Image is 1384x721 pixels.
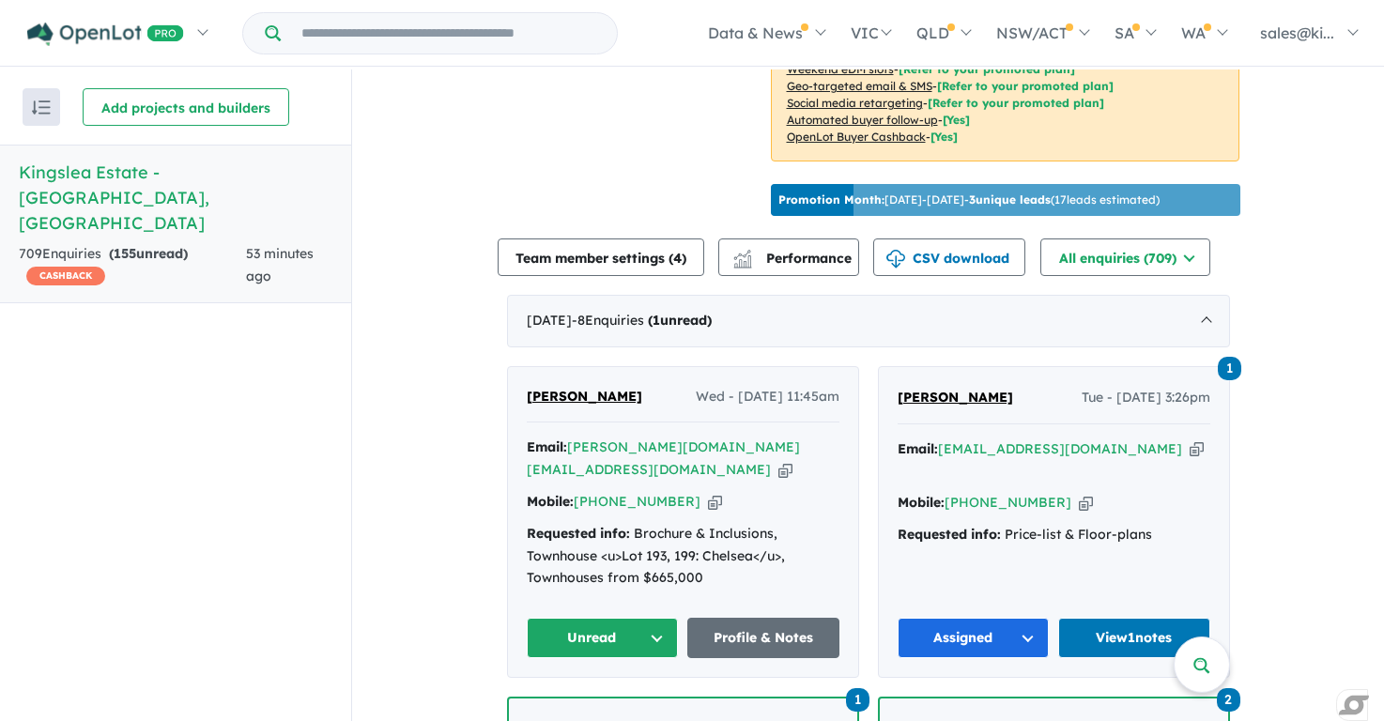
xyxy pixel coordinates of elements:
img: bar-chart.svg [733,255,752,268]
h5: Kingslea Estate - [GEOGRAPHIC_DATA] , [GEOGRAPHIC_DATA] [19,160,332,236]
button: Performance [718,238,859,276]
a: [EMAIL_ADDRESS][DOMAIN_NAME] [938,440,1182,457]
span: 1 [653,312,660,329]
button: Team member settings (4) [498,238,704,276]
button: Copy [708,492,722,512]
span: [Refer to your promoted plan] [899,62,1075,76]
img: sort.svg [32,100,51,115]
a: [PERSON_NAME] [527,386,642,408]
div: [DATE] [507,295,1230,347]
b: 3 unique leads [969,192,1051,207]
span: 53 minutes ago [246,245,314,284]
strong: Email: [898,440,938,457]
span: [Refer to your promoted plan] [928,96,1104,110]
span: CASHBACK [26,267,105,285]
strong: ( unread) [648,312,712,329]
b: Promotion Month: [778,192,884,207]
span: Tue - [DATE] 3:26pm [1082,387,1210,409]
button: CSV download [873,238,1025,276]
button: Copy [1079,493,1093,513]
strong: Requested info: [898,526,1001,543]
strong: Email: [527,438,567,455]
u: OpenLot Buyer Cashback [787,130,926,144]
span: 155 [114,245,136,262]
div: 709 Enquir ies [19,243,246,288]
span: 1 [846,688,869,712]
button: All enquiries (709) [1040,238,1210,276]
a: 1 [846,686,869,712]
a: Profile & Notes [687,618,839,658]
img: line-chart.svg [733,250,750,260]
u: Geo-targeted email & SMS [787,79,932,93]
button: Copy [778,460,792,480]
a: 2 [1217,686,1240,712]
span: [PERSON_NAME] [898,389,1013,406]
span: 4 [673,250,682,267]
span: Wed - [DATE] 11:45am [696,386,839,408]
a: 1 [1218,355,1241,380]
a: View1notes [1058,618,1210,658]
span: - 8 Enquir ies [572,312,712,329]
span: [Yes] [943,113,970,127]
button: Copy [1190,439,1204,459]
a: [PHONE_NUMBER] [945,494,1071,511]
strong: ( unread) [109,245,188,262]
u: Social media retargeting [787,96,923,110]
button: Add projects and builders [83,88,289,126]
span: 2 [1217,688,1240,712]
p: [DATE] - [DATE] - ( 17 leads estimated) [778,192,1160,208]
a: [PHONE_NUMBER] [574,493,700,510]
span: Performance [736,250,852,267]
button: Unread [527,618,679,658]
span: [PERSON_NAME] [527,388,642,405]
u: Automated buyer follow-up [787,113,938,127]
div: Price-list & Floor-plans [898,524,1210,546]
input: Try estate name, suburb, builder or developer [284,13,613,54]
strong: Mobile: [898,494,945,511]
strong: Requested info: [527,525,630,542]
div: Brochure & Inclusions, Townhouse <u>Lot 193, 199: Chelsea</u>, Townhouses from $665,000 [527,523,839,590]
img: download icon [886,250,905,268]
a: [PERSON_NAME][DOMAIN_NAME][EMAIL_ADDRESS][DOMAIN_NAME] [527,438,800,478]
img: Openlot PRO Logo White [27,23,184,46]
span: [Yes] [930,130,958,144]
span: 1 [1218,357,1241,380]
span: sales@ki... [1260,23,1334,42]
span: [Refer to your promoted plan] [937,79,1114,93]
a: [PERSON_NAME] [898,387,1013,409]
u: Weekend eDM slots [787,62,894,76]
strong: Mobile: [527,493,574,510]
button: Assigned [898,618,1050,658]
